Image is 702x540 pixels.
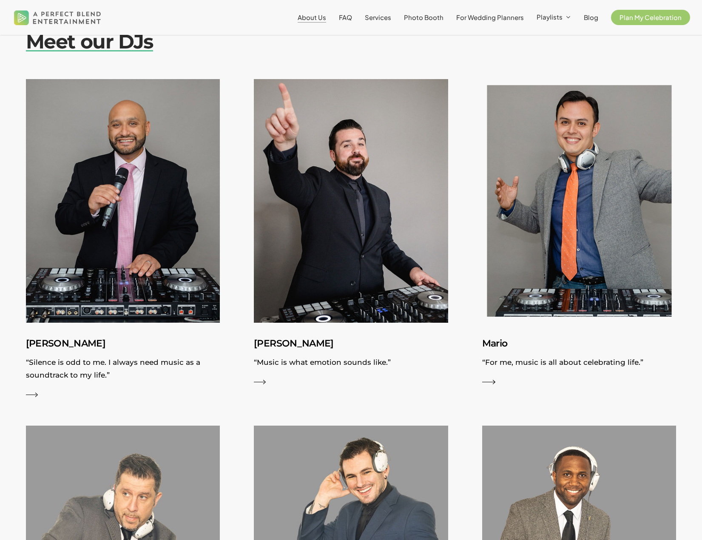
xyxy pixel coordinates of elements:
[404,14,443,21] a: Photo Booth
[339,13,352,21] span: FAQ
[584,13,598,21] span: Blog
[298,13,326,21] span: About Us
[537,14,571,21] a: Playlists
[537,13,563,21] span: Playlists
[26,335,220,352] h3: [PERSON_NAME]
[620,13,682,21] span: Plan My Celebration
[254,356,448,373] p: “Music is what emotion sounds like.”
[482,356,676,373] p: “For me, music is all about celebrating life.”
[456,13,524,21] span: For Wedding Planners
[456,14,524,21] a: For Wedding Planners
[404,13,443,21] span: Photo Booth
[584,14,598,21] a: Blog
[365,14,391,21] a: Services
[482,335,676,352] h3: Mario
[611,14,690,21] a: Plan My Celebration
[339,14,352,21] a: FAQ
[12,3,103,31] img: A Perfect Blend Entertainment
[365,13,391,21] span: Services
[26,356,220,386] p: “Silence is odd to me. I always need music as a soundtrack to my life.”
[26,29,153,54] em: Meet our DJs
[254,335,448,352] h3: [PERSON_NAME]
[298,14,326,21] a: About Us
